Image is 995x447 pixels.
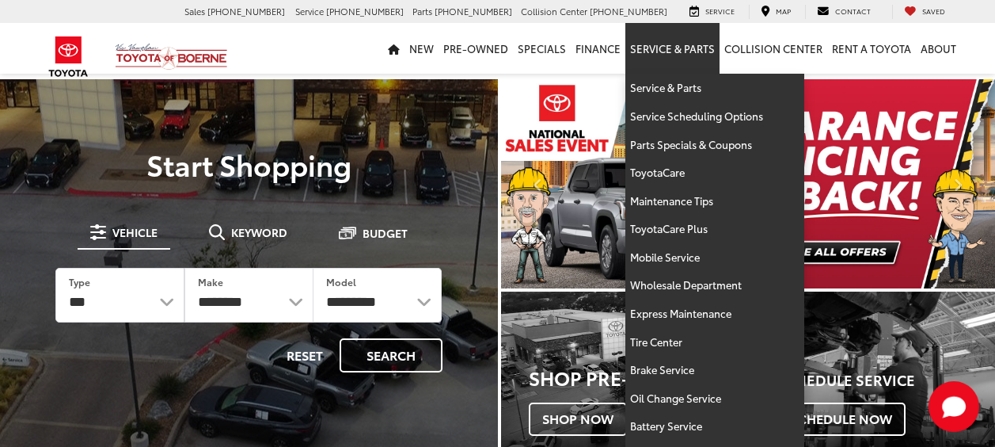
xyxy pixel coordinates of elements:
[383,23,404,74] a: Home
[625,102,804,131] a: Service Scheduling Options
[625,384,804,413] a: Oil Change Service
[892,5,957,19] a: My Saved Vehicles
[720,23,827,74] a: Collision Center
[625,159,804,187] a: ToyotaCare
[625,271,804,300] a: Wholesale Department
[805,5,883,19] a: Contact
[929,381,979,432] svg: Start Chat
[273,338,336,372] button: Reset
[625,74,804,102] a: Service & Parts: Opens in a new tab
[777,403,906,436] span: Schedule Now
[705,6,735,16] span: Service
[625,243,804,272] a: Mobile Service
[776,6,791,16] span: Map
[439,23,513,74] a: Pre-Owned
[412,5,432,17] span: Parts
[198,275,223,288] label: Make
[295,5,324,17] span: Service
[69,275,90,288] label: Type
[921,111,995,257] button: Click to view next picture.
[435,5,512,17] span: [PHONE_NUMBER]
[404,23,439,74] a: New
[184,5,205,17] span: Sales
[835,6,871,16] span: Contact
[39,31,98,82] img: Toyota
[916,23,961,74] a: About
[513,23,571,74] a: Specials
[625,131,804,159] a: Parts Specials & Coupons
[929,381,979,432] button: Toggle Chat Window
[326,5,404,17] span: [PHONE_NUMBER]
[571,23,625,74] a: Finance
[207,5,285,17] span: [PHONE_NUMBER]
[922,6,945,16] span: Saved
[326,275,356,288] label: Model
[625,356,804,384] a: Brake Service
[529,403,627,436] span: Shop Now
[625,215,804,243] a: ToyotaCare Plus
[625,328,804,357] a: Tire Center: Opens in a new tab
[363,227,408,239] span: Budget
[33,148,465,180] p: Start Shopping
[827,23,916,74] a: Rent a Toyota
[625,300,804,328] a: Express Maintenance
[625,412,804,441] a: Battery Service
[749,5,803,19] a: Map
[590,5,667,17] span: [PHONE_NUMBER]
[625,23,720,74] a: Service & Parts: Opens in a new tab
[777,372,995,388] h4: Schedule Service
[529,367,746,388] h3: Shop Pre-Owned
[501,111,575,257] button: Click to view previous picture.
[625,187,804,216] a: Maintenance Tips
[112,227,158,238] span: Vehicle
[231,227,287,238] span: Keyword
[521,5,587,17] span: Collision Center
[115,43,228,71] img: Vic Vaughan Toyota of Boerne
[340,338,442,372] button: Search
[678,5,746,19] a: Service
